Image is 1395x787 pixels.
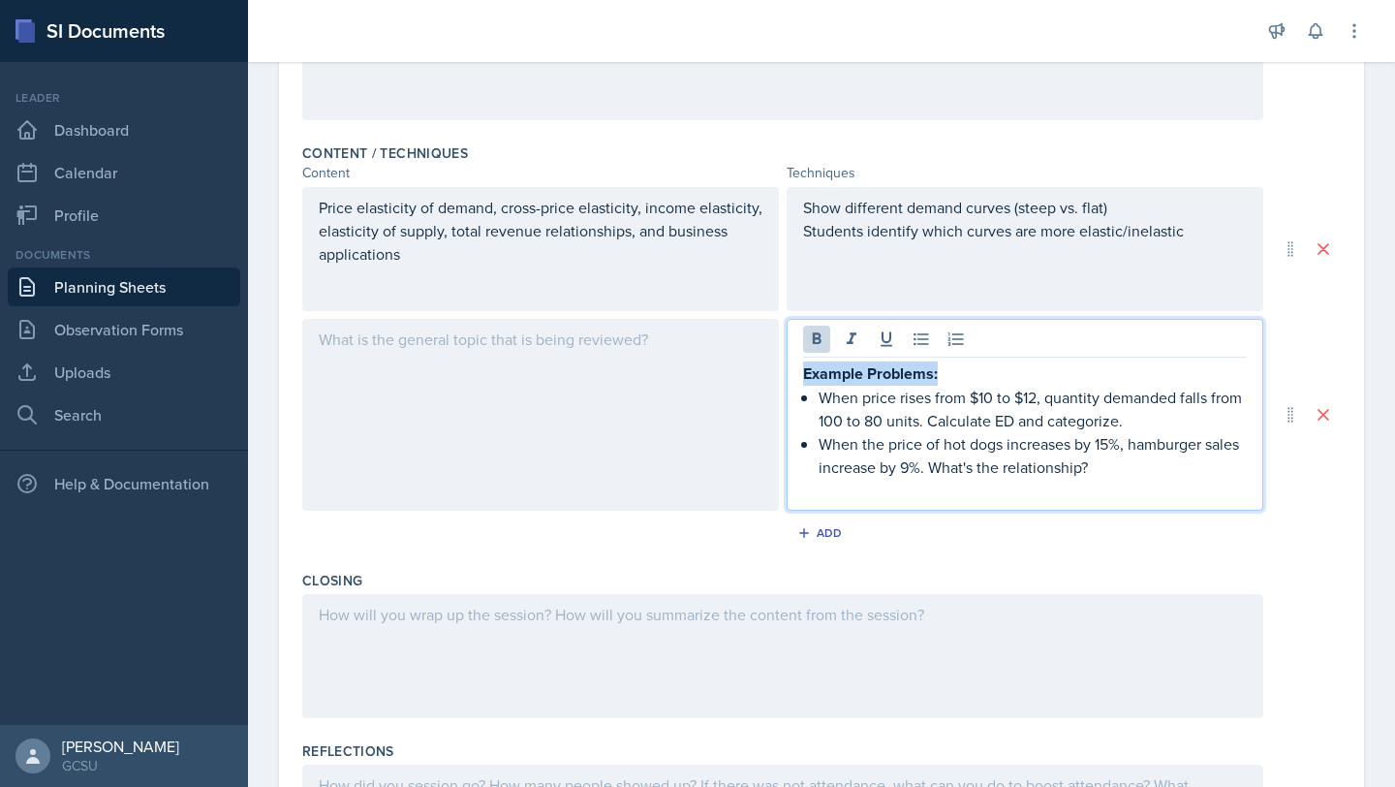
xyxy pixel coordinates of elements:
[302,163,779,183] div: Content
[8,110,240,149] a: Dashboard
[302,741,394,761] label: Reflections
[8,246,240,264] div: Documents
[803,219,1247,242] p: Students identify which curves are more elastic/inelastic
[819,432,1247,479] p: When the price of hot dogs increases by 15%, hamburger sales increase by 9%. What's the relations...
[801,525,843,541] div: Add
[803,362,938,385] strong: Example Problems:
[8,153,240,192] a: Calendar
[8,268,240,306] a: Planning Sheets
[302,571,362,590] label: Closing
[8,196,240,235] a: Profile
[803,196,1247,219] p: Show different demand curves (steep vs. flat)
[8,310,240,349] a: Observation Forms
[8,89,240,107] div: Leader
[8,464,240,503] div: Help & Documentation
[319,196,762,266] p: Price elasticity of demand, cross-price elasticity, income elasticity, elasticity of supply, tota...
[8,353,240,392] a: Uploads
[787,163,1263,183] div: Techniques
[8,395,240,434] a: Search
[302,143,468,163] label: Content / Techniques
[790,519,853,548] button: Add
[62,737,179,756] div: [PERSON_NAME]
[62,756,179,775] div: GCSU
[819,386,1247,432] p: When price rises from $10 to $12, quantity demanded falls from 100 to 80 units. Calculate ED and ...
